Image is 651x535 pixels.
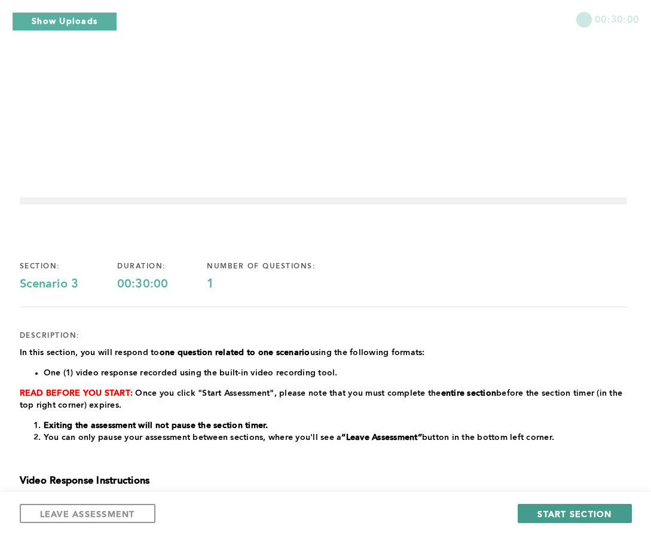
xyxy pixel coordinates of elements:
strong: “Leave Assessment” [341,433,422,442]
div: Scenario 3 [20,277,118,292]
button: Show Uploads [12,12,117,31]
div: number of questions: [207,262,354,271]
button: START SECTION [518,504,631,523]
div: duration: [117,262,207,271]
div: 1 [207,277,354,292]
div: section: [20,262,118,271]
strong: entire section [441,389,497,398]
span: LEAVE ASSESSMENT [40,508,135,519]
div: description: [20,331,80,341]
span: START SECTION [537,508,612,519]
span: using the following formats: [310,348,425,357]
li: You can only pause your assessment between sections, where you'll see a button in the bottom left... [44,432,627,444]
span: One (1) video response recorded using the built-in video recording tool. [44,369,338,377]
strong: one question related to one scenario [160,348,310,357]
span: In this section, you will respond to [20,348,160,357]
strong: Exiting the assessment will not pause the section timer. [44,421,268,430]
div: 00:30:00 [117,277,207,292]
strong: READ BEFORE YOU START [20,389,130,398]
span: 00:30:00 [595,12,639,26]
button: LEAVE ASSESSMENT [20,504,155,523]
h3: Video Response Instructions [20,475,627,487]
p: : Once you click "Start Assessment", please note that you must complete the before the section ti... [20,387,627,411]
